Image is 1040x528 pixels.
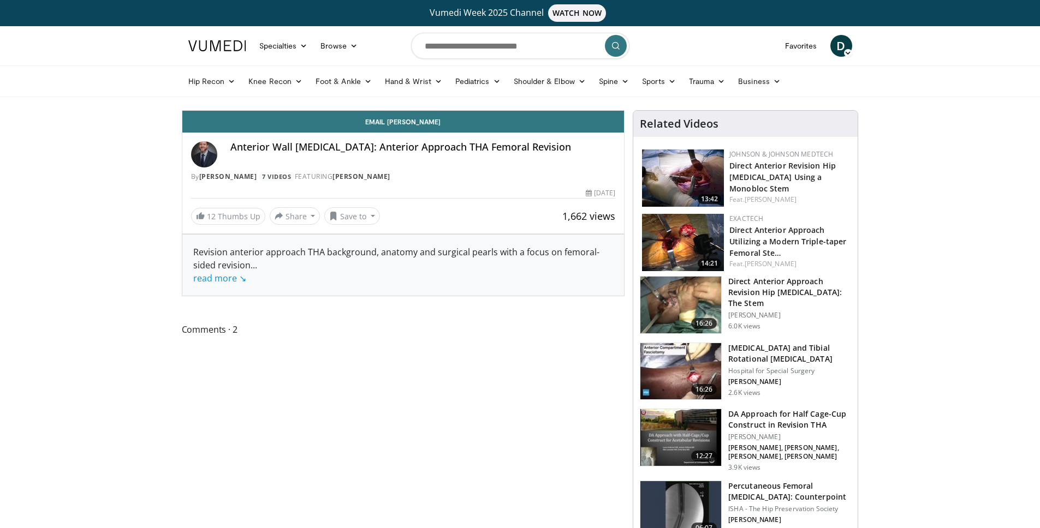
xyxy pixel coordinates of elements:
[332,172,390,181] a: [PERSON_NAME]
[188,40,246,51] img: VuMedi Logo
[728,377,851,386] p: [PERSON_NAME]
[698,259,721,268] span: 14:21
[729,149,833,159] a: Johnson & Johnson MedTech
[729,214,763,223] a: Exactech
[259,172,295,181] a: 7 Videos
[640,343,851,400] a: 16:26 [MEDICAL_DATA] and Tibial Rotational [MEDICAL_DATA] Hospital for Special Surgery [PERSON_NA...
[698,194,721,204] span: 13:42
[640,409,721,466] img: 638b7ae4-6ae5-40ff-aacd-308e09164633.150x105_q85_crop-smart_upscale.jpg
[642,149,724,207] img: 08defaa9-70bf-437c-99d3-ac60da03973d.150x105_q85_crop-smart_upscale.jpg
[411,33,629,59] input: Search topics, interventions
[378,70,449,92] a: Hand & Wrist
[691,451,717,461] span: 12:27
[449,70,507,92] a: Pediatrics
[190,4,851,22] a: Vumedi Week 2025 ChannelWATCH NOW
[182,111,625,133] a: Email [PERSON_NAME]
[640,409,851,472] a: 12:27 DA Approach for Half Cage-Cup Construct in Revision THA [PERSON_NAME] [PERSON_NAME], [PERSO...
[635,70,682,92] a: Sports
[640,343,721,400] img: 23574ab4-39dd-4dab-a130-66577ab7ff12.150x105_q85_crop-smart_upscale.jpg
[728,388,760,397] p: 2.6K views
[191,208,265,225] a: 12 Thumbs Up
[728,367,851,375] p: Hospital for Special Surgery
[193,245,614,285] div: Revision anterior approach THA background, anatomy and surgical pearls with a focus on femoral-si...
[548,4,606,22] span: WATCH NOW
[728,322,760,331] p: 6.0K views
[640,276,851,334] a: 16:26 Direct Anterior Approach Revision Hip [MEDICAL_DATA]: The Stem [PERSON_NAME] 6.0K views
[182,322,625,337] span: Comments 2
[642,214,724,271] img: a6aea4f1-b33e-4f2c-a400-d4c5bd817d91.png.150x105_q85_crop-smart_upscale.png
[728,409,851,430] h3: DA Approach for Half Cage-Cup Construct in Revision THA
[728,433,851,441] p: [PERSON_NAME]
[691,384,717,395] span: 16:26
[507,70,592,92] a: Shoulder & Elbow
[191,172,616,182] div: By FEATURING
[729,259,849,269] div: Feat.
[642,149,724,207] a: 13:42
[562,209,615,223] span: 1,662 views
[193,272,246,284] a: read more ↘
[728,343,851,364] h3: [MEDICAL_DATA] and Tibial Rotational [MEDICAL_DATA]
[728,515,851,524] p: [PERSON_NAME]
[640,277,721,333] img: 303485_0002_1.png.150x105_q85_crop-smart_upscale.jpg
[640,117,718,130] h4: Related Videos
[207,211,216,221] span: 12
[728,443,851,461] p: [PERSON_NAME], [PERSON_NAME], [PERSON_NAME], [PERSON_NAME]
[199,172,257,181] a: [PERSON_NAME]
[830,35,852,57] a: D
[270,207,320,225] button: Share
[728,311,851,320] p: [PERSON_NAME]
[728,505,851,513] p: ISHA - The Hip Preservation Society
[682,70,732,92] a: Trauma
[728,276,851,309] h3: Direct Anterior Approach Revision Hip [MEDICAL_DATA]: The Stem
[242,70,309,92] a: Knee Recon
[778,35,824,57] a: Favorites
[191,141,217,167] img: Avatar
[728,463,760,472] p: 3.9K views
[691,318,717,329] span: 16:26
[745,195,797,204] a: [PERSON_NAME]
[642,214,724,271] a: 14:21
[729,160,836,194] a: Direct Anterior Revision Hip [MEDICAL_DATA] Using a Monobloc Stem
[729,225,846,258] a: Direct Anterior Approach Utilizing a Modern Triple-taper Femoral Ste…
[182,70,242,92] a: Hip Recon
[732,70,787,92] a: Business
[592,70,635,92] a: Spine
[230,141,616,153] h4: Anterior Wall [MEDICAL_DATA]: Anterior Approach THA Femoral Revision
[314,35,364,57] a: Browse
[253,35,314,57] a: Specialties
[309,70,378,92] a: Foot & Ankle
[729,195,849,205] div: Feat.
[745,259,797,268] a: [PERSON_NAME]
[324,207,380,225] button: Save to
[728,481,851,502] h3: Percutaneous Femoral [MEDICAL_DATA]: Counterpoint
[586,188,615,198] div: [DATE]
